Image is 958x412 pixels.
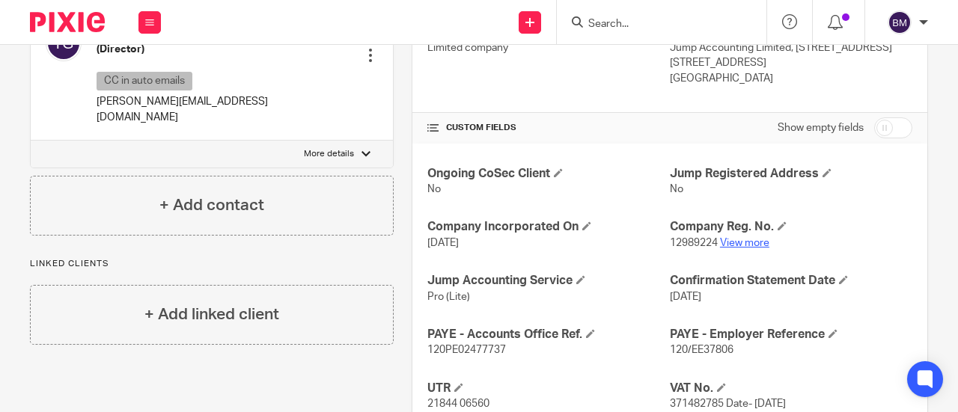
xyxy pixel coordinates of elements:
h4: Jump Accounting Service [427,273,670,289]
h4: VAT No. [670,381,912,396]
span: Pro (Lite) [427,292,470,302]
h4: UTR [427,381,670,396]
h4: + Add contact [159,194,264,217]
h4: Company Incorporated On [427,219,670,235]
span: 120PE02477737 [427,345,506,355]
h4: PAYE - Employer Reference [670,327,912,342]
span: [DATE] [670,292,701,302]
h4: PAYE - Accounts Office Ref. [427,327,670,342]
p: CC in auto emails [97,72,192,90]
h4: Ongoing CoSec Client [427,166,670,182]
h4: Jump Registered Address [670,166,912,182]
h4: Confirmation Statement Date [670,273,912,289]
input: Search [587,18,721,31]
span: 12989224 [670,238,718,248]
p: More details [304,148,354,160]
span: No [427,184,441,194]
span: No [670,184,683,194]
p: [PERSON_NAME][EMAIL_ADDRESS][DOMAIN_NAME] [97,94,335,125]
img: svg%3E [888,10,912,34]
span: [DATE] [427,238,459,248]
p: Limited company [427,40,670,55]
span: 371482785 Date- [DATE] [670,399,786,409]
h4: + Add linked client [144,303,279,326]
label: Show empty fields [778,120,864,135]
h4: Company Reg. No. [670,219,912,235]
a: View more [720,238,769,248]
p: Jump Accounting Limited, [STREET_ADDRESS] [670,40,912,55]
h5: (Director) [97,42,335,57]
h4: CUSTOM FIELDS [427,122,670,134]
span: 21844 06560 [427,399,489,409]
p: [GEOGRAPHIC_DATA] [670,71,912,86]
img: Pixie [30,12,105,32]
p: Linked clients [30,258,394,270]
span: 120/EE37806 [670,345,733,355]
p: [STREET_ADDRESS] [670,55,912,70]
